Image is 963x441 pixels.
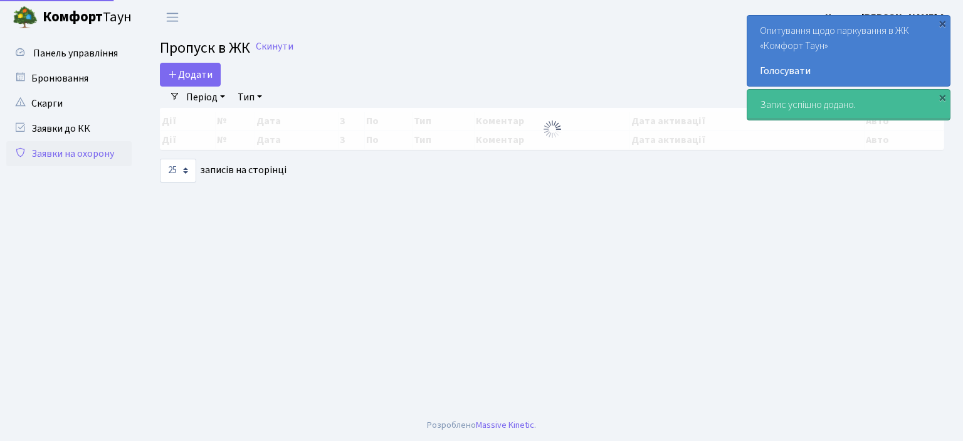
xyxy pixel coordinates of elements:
[760,63,937,78] a: Голосувати
[256,41,293,53] a: Скинути
[825,10,948,25] a: Цитрус [PERSON_NAME] А.
[747,16,950,86] div: Опитування щодо паркування в ЖК «Комфорт Таун»
[13,5,38,30] img: logo.png
[6,41,132,66] a: Панель управління
[160,63,221,87] a: Додати
[542,119,562,139] img: Обробка...
[43,7,103,27] b: Комфорт
[936,17,949,29] div: ×
[6,91,132,116] a: Скарги
[476,418,534,432] a: Massive Kinetic
[157,7,188,28] button: Переключити навігацію
[747,90,950,120] div: Запис успішно додано.
[6,66,132,91] a: Бронювання
[427,418,536,432] div: Розроблено .
[160,159,287,183] label: записів на сторінці
[6,141,132,166] a: Заявки на охорону
[181,87,230,108] a: Період
[33,46,118,60] span: Панель управління
[6,116,132,141] a: Заявки до КК
[43,7,132,28] span: Таун
[160,159,196,183] select: записів на сторінці
[160,37,250,59] span: Пропуск в ЖК
[233,87,267,108] a: Тип
[825,11,948,24] b: Цитрус [PERSON_NAME] А.
[168,68,213,82] span: Додати
[936,91,949,104] div: ×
